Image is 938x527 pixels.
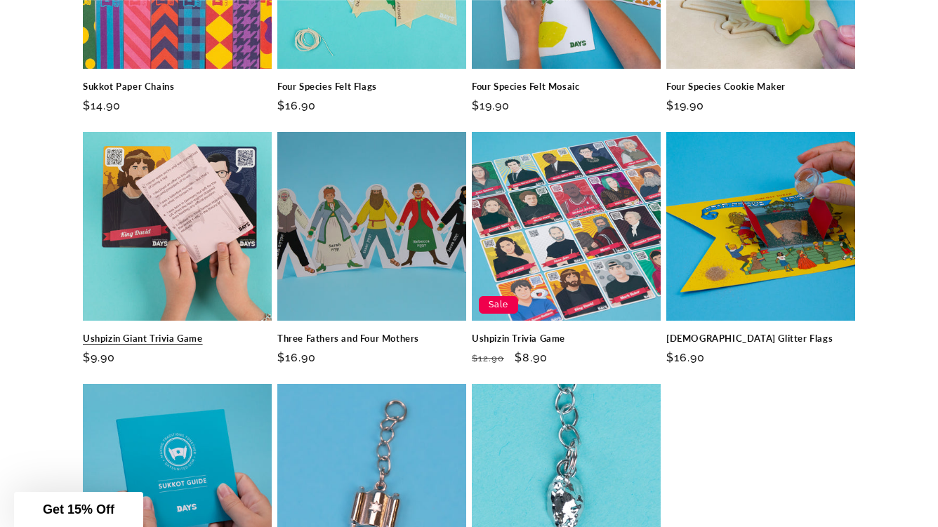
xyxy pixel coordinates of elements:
a: [DEMOGRAPHIC_DATA] Glitter Flags [666,333,855,345]
a: Ushpizin Giant Trivia Game [83,333,272,345]
a: Ushpizin Trivia Game [472,333,661,345]
a: Three Fathers and Four Mothers [277,333,466,345]
a: Four Species Cookie Maker [666,81,855,93]
a: Four Species Felt Flags [277,81,466,93]
a: Sukkot Paper Chains [83,81,272,93]
span: Get 15% Off [43,502,114,516]
div: Get 15% Off [14,492,143,527]
a: Four Species Felt Mosaic [472,81,661,93]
